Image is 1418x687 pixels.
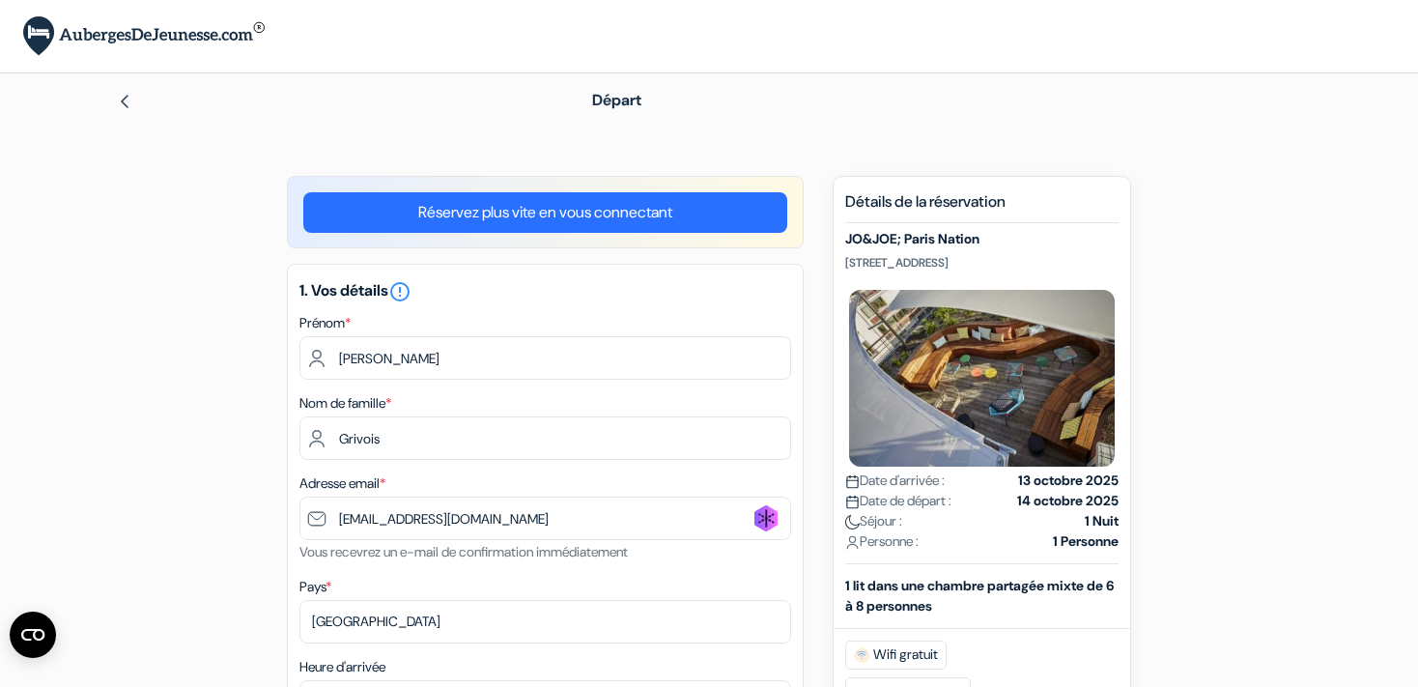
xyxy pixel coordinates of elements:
[299,280,791,303] h5: 1. Vos détails
[845,577,1114,615] b: 1 lit dans une chambre partagée mixte de 6 à 8 personnes
[299,657,385,677] label: Heure d'arrivée
[299,313,351,333] label: Prénom
[845,495,860,509] img: calendar.svg
[1053,531,1119,552] strong: 1 Personne
[299,497,791,540] input: Entrer adresse e-mail
[23,16,265,56] img: AubergesDeJeunesse.com
[845,511,902,531] span: Séjour :
[1017,491,1119,511] strong: 14 octobre 2025
[299,416,791,460] input: Entrer le nom de famille
[845,515,860,530] img: moon.svg
[854,647,869,663] img: free_wifi.svg
[117,94,132,109] img: left_arrow.svg
[845,641,947,670] span: Wifi gratuit
[299,543,628,560] small: Vous recevrez un e-mail de confirmation immédiatement
[845,474,860,489] img: calendar.svg
[845,471,945,491] span: Date d'arrivée :
[299,336,791,380] input: Entrez votre prénom
[592,90,641,110] span: Départ
[845,535,860,550] img: user_icon.svg
[299,473,385,494] label: Adresse email
[1018,471,1119,491] strong: 13 octobre 2025
[1085,511,1119,531] strong: 1 Nuit
[845,491,951,511] span: Date de départ :
[299,577,331,597] label: Pays
[388,280,411,301] a: error_outline
[845,231,1119,247] h5: JO&JOE; Paris Nation
[10,612,56,658] button: Ouvrir le widget CMP
[388,280,411,303] i: error_outline
[845,192,1119,223] h5: Détails de la réservation
[845,531,919,552] span: Personne :
[299,393,391,414] label: Nom de famille
[845,255,1119,271] p: [STREET_ADDRESS]
[303,192,787,233] a: Réservez plus vite en vous connectant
